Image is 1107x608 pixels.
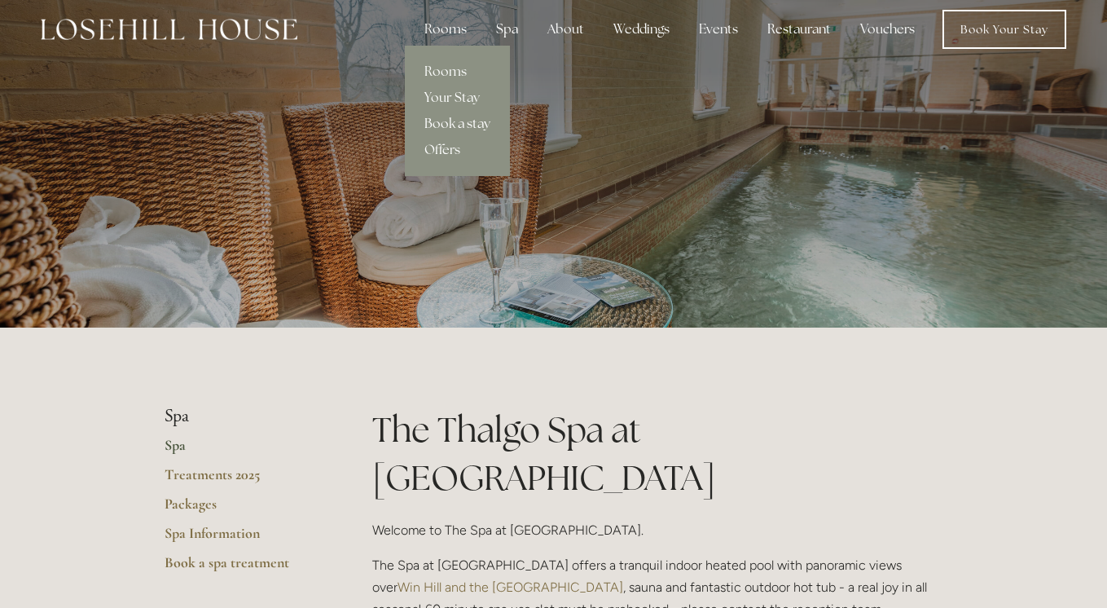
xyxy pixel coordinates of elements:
[847,13,928,46] a: Vouchers
[165,553,320,583] a: Book a spa treatment
[41,19,297,40] img: Losehill House
[372,406,943,502] h1: The Thalgo Spa at [GEOGRAPHIC_DATA]
[754,13,844,46] div: Restaurant
[405,137,510,163] a: Offers
[165,436,320,465] a: Spa
[165,524,320,553] a: Spa Information
[405,111,510,137] a: Book a stay
[405,59,510,85] a: Rooms
[405,85,510,111] a: Your Stay
[686,13,751,46] div: Events
[165,495,320,524] a: Packages
[534,13,597,46] div: About
[165,465,320,495] a: Treatments 2025
[165,406,320,427] li: Spa
[942,10,1066,49] a: Book Your Stay
[483,13,531,46] div: Spa
[398,579,623,595] a: Win Hill and the [GEOGRAPHIC_DATA]
[372,519,943,541] p: Welcome to The Spa at [GEOGRAPHIC_DATA].
[600,13,683,46] div: Weddings
[411,13,480,46] div: Rooms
